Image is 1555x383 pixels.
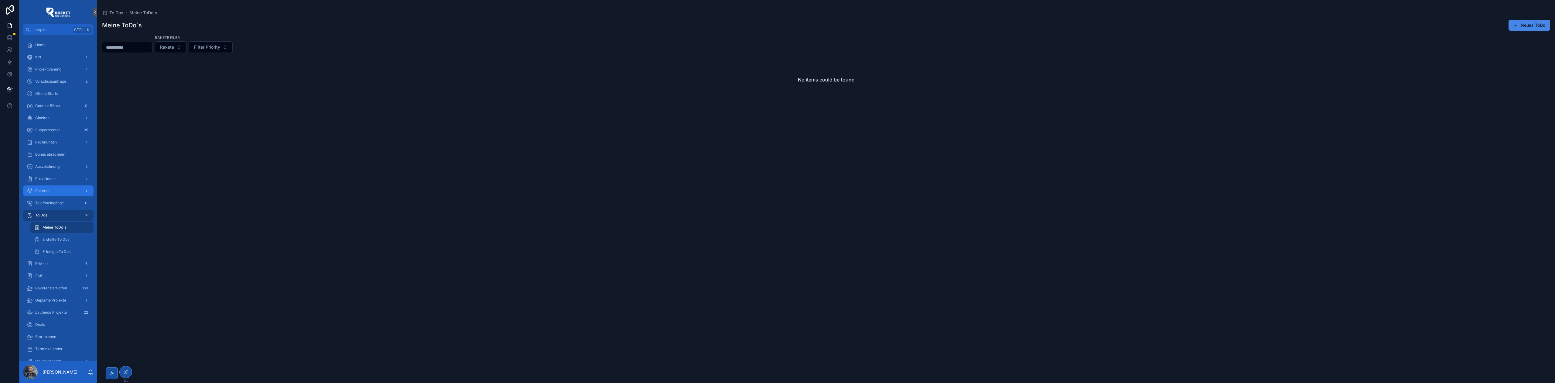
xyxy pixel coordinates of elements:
span: To Dos [35,213,47,218]
div: 159 [80,285,90,292]
span: Rakete [160,44,174,50]
div: 1 [83,297,90,304]
a: Auszeichnung2 [23,161,94,172]
span: Home [35,43,46,47]
img: App logo [46,7,70,17]
a: Meine ToDo´s [129,10,157,16]
span: Meine ToDo´s [43,225,66,230]
span: Erstellte To Dos [43,237,69,242]
span: Deals [35,322,45,327]
span: Provisionen [35,176,56,181]
span: To Dos [109,10,123,16]
span: Rechnungen [35,140,57,145]
a: Vorschussanfrage2 [23,76,94,87]
span: Jump to... [32,27,71,32]
button: Select Button [155,41,186,53]
span: Laufende Projekte [35,310,67,315]
span: Meine Raketen [35,359,61,364]
span: Supportcenter [35,128,60,133]
span: Bonus abrechnen [35,152,65,157]
span: Auszeichnung [35,164,60,169]
span: Projektplanung [35,67,61,72]
a: Rechnungen [23,137,94,148]
span: Terminkalender [35,347,63,351]
span: SMS [35,274,43,278]
a: Erstellte To Dos [30,234,94,245]
span: Vorschussanfrage [35,79,66,84]
span: Ctrl [73,27,84,33]
a: Supportcenter35 [23,125,94,136]
a: Meine ToDo´s [30,222,94,233]
a: Home [23,40,94,50]
span: E-Mails [35,261,48,266]
div: 6 [83,260,90,267]
a: E-Mails6 [23,258,94,269]
div: 1 [83,272,90,280]
a: SMS1 [23,271,94,281]
a: Laufende Projekte22 [23,307,94,318]
div: 2 [83,163,90,170]
a: Raketen [23,185,94,196]
a: Raketenstart offen159 [23,283,94,294]
a: To Dos [102,10,123,16]
button: Select Button [189,41,233,53]
a: Start planen [23,331,94,342]
span: KPI [35,55,41,60]
a: Meine Raketen [23,356,94,367]
span: K [86,27,91,32]
span: Offene Starts [35,91,58,96]
a: Erledigte To Dos [30,246,94,257]
div: 22 [82,309,90,316]
span: Filter Priority [194,44,220,50]
span: Content Börse [35,103,60,108]
span: Geplante Projekte [35,298,66,303]
h2: No items could be found [798,76,855,83]
div: 2 [83,78,90,85]
span: Start planen [35,334,56,339]
a: Bonus abrechnen [23,149,94,160]
div: 35 [82,126,90,134]
span: Telefoneingänge [35,201,64,205]
a: Deals [23,319,94,330]
h1: Meine ToDo´s [102,21,142,29]
span: Raketen [35,188,50,193]
a: Provisionen [23,173,94,184]
label: Rakete Filer [155,35,180,40]
a: To Dos [23,210,94,221]
span: Erledigte To Dos [43,249,70,254]
a: Offene Starts [23,88,94,99]
a: Telefoneingänge0 [23,198,94,209]
button: Jump to...CtrlK [23,24,94,35]
div: 0 [83,199,90,207]
button: Neues ToDo [1509,20,1550,31]
a: Terminkalender [23,343,94,354]
div: scrollable content [19,35,97,361]
a: KPI [23,52,94,63]
a: Geplante Projekte1 [23,295,94,306]
div: 0 [83,102,90,109]
span: Glocken [35,116,50,120]
a: Content Börse0 [23,100,94,111]
a: Glocken [23,112,94,123]
span: Raketenstart offen [35,286,67,291]
p: [PERSON_NAME] [43,369,77,375]
a: Projektplanung [23,64,94,75]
